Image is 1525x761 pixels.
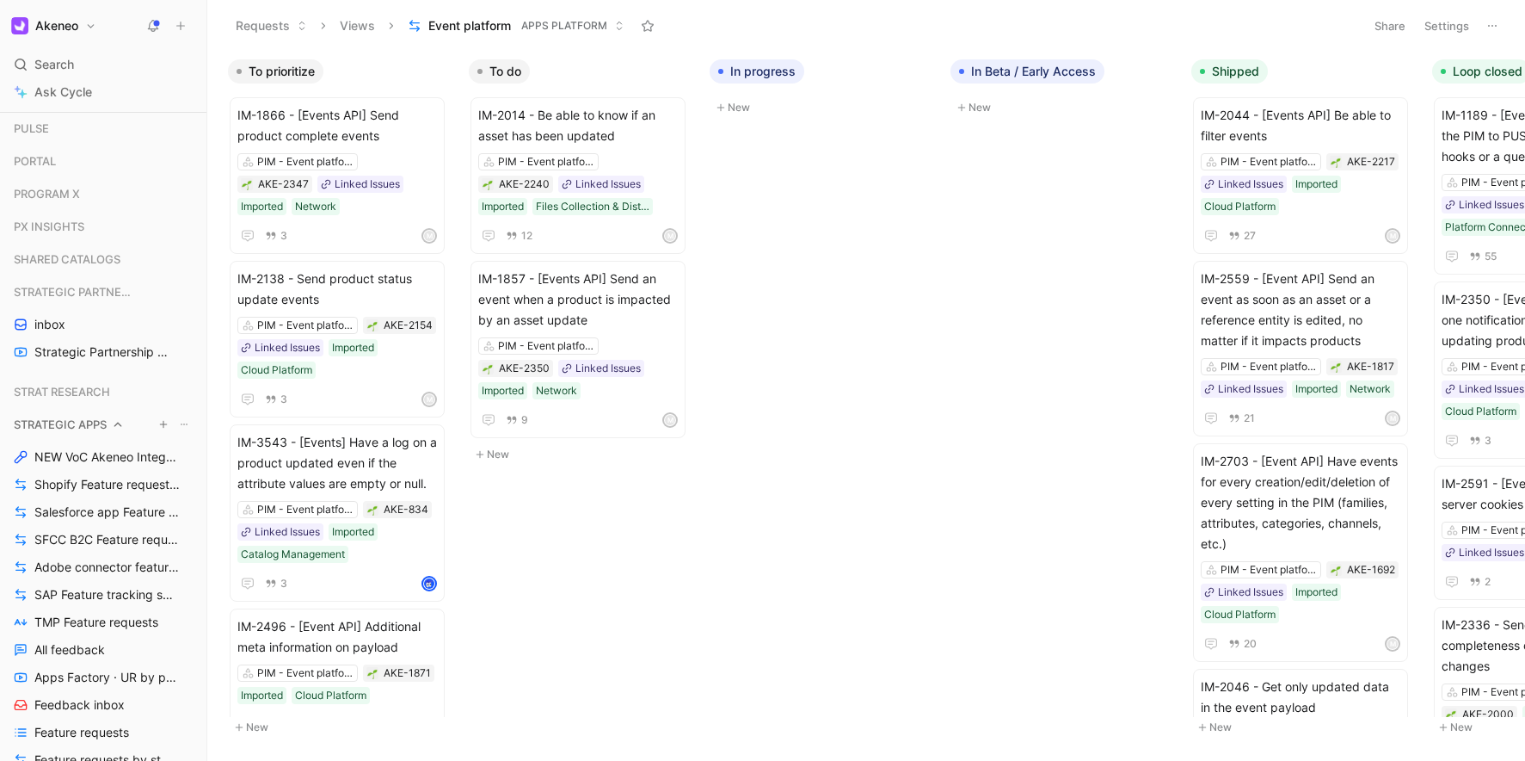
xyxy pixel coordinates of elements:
[521,415,528,425] span: 9
[1330,156,1342,168] button: 🌱
[536,382,577,399] div: Network
[384,317,433,334] div: AKE-2154
[1462,706,1514,723] div: AKE-2000
[1295,176,1337,193] div: Imported
[499,176,550,193] div: AKE-2240
[14,185,80,202] span: PROGRAM X
[482,362,494,374] button: 🌱
[261,390,291,409] button: 3
[502,411,532,430] button: 9
[1445,708,1457,721] div: 🌱
[1225,226,1259,245] button: 27
[228,13,315,39] button: Requests
[1244,413,1255,424] span: 21
[7,527,200,553] a: SFCC B2C Feature requests by status
[575,360,641,377] div: Linked Issues
[34,724,129,741] span: Feature requests
[1193,443,1408,662] a: IM-2703 - [Event API] Have events for every creation/edit/deletion of every setting in the PIM (f...
[230,261,445,418] a: IM-2138 - Send product status update eventsPIM - Event platformLinked IssuesImportedCloud Platform3M
[7,379,200,410] div: STRAT RESEARCH
[482,178,494,190] div: 🌱
[14,283,133,300] span: STRATEGIC PARTNERSHIP
[1347,153,1395,170] div: AKE-2217
[7,246,200,272] div: SHARED CATALOGS
[536,198,649,215] div: Files Collection & Distribution
[1466,572,1494,591] button: 2
[257,317,354,334] div: PIM - Event platform
[521,231,532,241] span: 12
[230,424,445,602] a: IM-3543 - [Events] Have a log on a product updated even if the attribute values are empty or null...
[366,667,378,679] button: 🌱
[237,616,437,658] span: IM-2496 - [Event API] Additional meta information on payload
[332,13,383,39] button: Views
[295,687,366,704] div: Cloud Platform
[950,59,1104,84] button: In Beta / Early Access
[237,432,437,494] span: IM-3543 - [Events] Have a log on a product updated even if the attribute values are empty or null.
[261,226,291,245] button: 3
[7,379,200,405] div: STRAT RESEARCH
[1466,247,1500,266] button: 55
[1201,677,1400,718] span: IM-2046 - Get only updated data in the event payload
[34,586,177,603] span: SAP Feature tracking status
[423,230,435,242] div: M
[1201,451,1400,554] span: IM-2703 - [Event API] Have events for every creation/edit/deletion of every setting in the PIM (f...
[258,176,309,193] div: AKE-2347
[423,393,435,405] div: M
[400,13,632,39] button: Event platformAPPS PLATFORM
[332,523,374,541] div: Imported
[1221,358,1317,375] div: PIM - Event platform
[367,669,378,679] img: 🌱
[335,176,400,193] div: Linked Issues
[11,17,28,34] img: Akeneo
[1330,564,1342,576] button: 🌱
[730,63,796,80] span: In progress
[1350,380,1391,398] div: Network
[237,105,437,146] span: IM-1866 - [Events API] Send product complete events
[257,153,354,170] div: PIM - Event platform
[221,52,462,746] div: To prioritizeNew
[366,504,378,516] button: 🌱
[7,115,200,146] div: PULSE
[7,665,200,690] a: Apps Factory · UR by project
[34,531,181,548] span: SFCC B2C Feature requests by status
[367,321,378,331] img: 🌱
[483,364,493,374] img: 🌱
[34,614,158,631] span: TMP Feature requests
[34,82,92,102] span: Ask Cycle
[34,316,65,333] span: inbox
[34,343,169,361] span: Strategic Partnership · UR by project
[703,52,944,127] div: In progressNew
[1347,561,1395,578] div: AKE-1692
[1221,153,1317,170] div: PIM - Event platform
[7,181,200,212] div: PROGRAM X
[34,696,125,714] span: Feedback inbox
[7,246,200,277] div: SHARED CATALOGS
[1459,380,1524,398] div: Linked Issues
[7,637,200,663] a: All feedback
[664,230,676,242] div: M
[7,213,200,244] div: PX INSIGHTS
[242,180,252,190] img: 🌱
[1221,561,1317,578] div: PIM - Event platform
[241,178,253,190] button: 🌱
[34,504,182,521] span: Salesforce app Feature requests by status
[1184,52,1425,746] div: ShippedNew
[1218,176,1283,193] div: Linked Issues
[384,501,428,518] div: AKE-834
[1225,409,1258,428] button: 21
[664,414,676,426] div: M
[1201,105,1400,146] span: IM-2044 - [Events API] Be able to filter events
[1466,431,1495,450] button: 3
[280,231,287,241] span: 3
[230,97,445,254] a: IM-1866 - [Events API] Send product complete eventsPIM - Event platformLinked IssuesImportedNetwo...
[971,63,1096,80] span: In Beta / Early Access
[498,153,594,170] div: PIM - Event platform
[280,394,287,405] span: 3
[1201,269,1400,351] span: IM-2559 - [Event API] Send an event as soon as an asset or a reference entity is edited, no matte...
[384,665,431,682] div: AKE-1871
[502,226,536,245] button: 12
